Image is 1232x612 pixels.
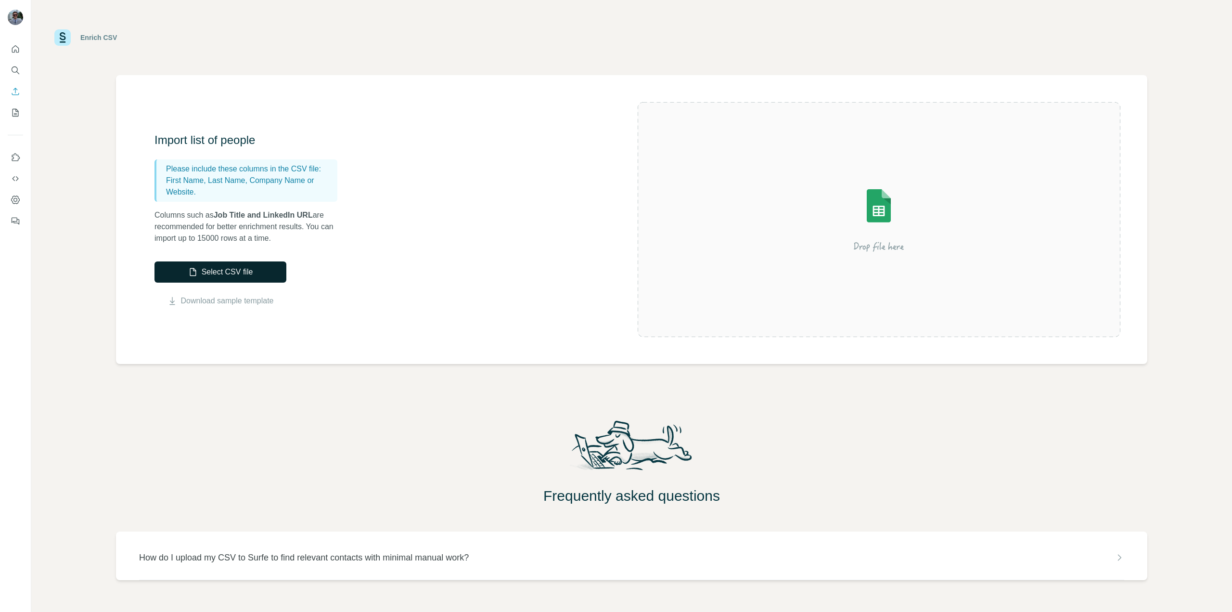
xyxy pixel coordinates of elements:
button: Dashboard [8,191,23,208]
button: Quick start [8,40,23,58]
p: First Name, Last Name, Company Name or Website. [166,175,334,198]
button: Enrich CSV [8,83,23,100]
a: Download sample template [181,295,274,307]
h3: Import list of people [154,132,347,148]
img: Surfe Mascot Illustration [563,418,701,480]
img: Surfe Logo [54,29,71,46]
button: Search [8,62,23,79]
button: Select CSV file [154,261,286,283]
p: Please include these columns in the CSV file: [166,163,334,175]
img: Avatar [8,10,23,25]
h2: Frequently asked questions [31,487,1232,505]
button: Use Surfe API [8,170,23,187]
button: Feedback [8,212,23,230]
button: Use Surfe on LinkedIn [8,149,23,166]
div: Enrich CSV [80,33,117,42]
p: How do I upload my CSV to Surfe to find relevant contacts with minimal manual work? [139,551,469,564]
button: My lists [8,104,23,121]
button: Download sample template [154,295,286,307]
p: Columns such as are recommended for better enrichment results. You can import up to 15000 rows at... [154,209,347,244]
img: Surfe Illustration - Drop file here or select below [792,162,965,277]
span: Job Title and LinkedIn URL [214,211,313,219]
